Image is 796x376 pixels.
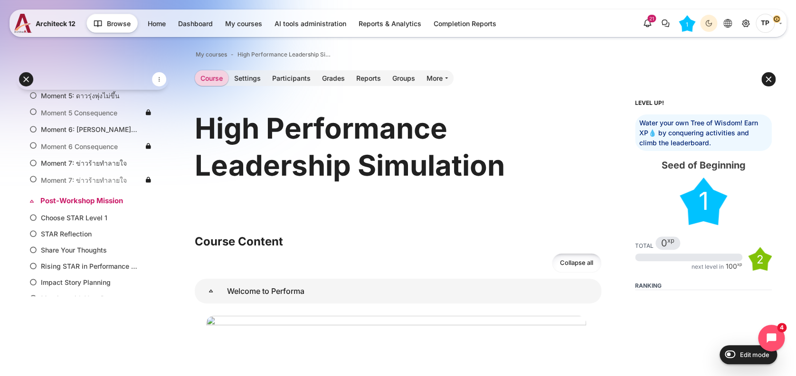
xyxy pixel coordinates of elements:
[41,91,141,101] a: Moment 5: ดาวรุ่งพุ่งไม่ขึ้น
[701,16,716,30] div: Dark Mode
[41,293,141,303] a: Meeting with Your Boss
[737,263,742,266] span: xp
[635,159,772,172] div: Seed of Beginning
[219,16,268,31] a: My courses
[657,15,674,32] button: There are 0 unread conversations
[41,141,141,151] a: Moment 6 Consequence
[14,14,79,33] a: A12 A12 Architeck 12
[41,277,141,287] a: Impact Story Planning
[228,70,266,86] a: Settings
[269,16,352,31] a: AI tools administration
[680,178,727,225] div: Level #1
[195,234,601,249] h3: Course Content
[107,19,131,28] span: Browse
[195,279,227,303] a: Welcome to Performa
[387,70,421,86] a: Groups
[552,253,601,273] a: Collapse all
[40,196,143,207] a: Post-Workshop Mission
[421,70,454,86] a: More
[635,114,772,151] div: Water your own Tree of Wisdom! Earn XP💧 by conquering activities and climb the leaderboard.
[196,50,227,59] a: My courses
[737,15,754,32] a: Site administration
[237,50,332,59] a: High Performance Leadership Simulation
[172,16,218,31] a: Dashboard
[675,15,699,32] a: Level #1
[639,15,656,32] div: Show notification window with 21 new notifications
[756,14,782,33] a: User menu
[756,14,775,33] span: Thanyaphon Pongpaichet
[195,48,601,61] nav: Navigation bar
[41,108,141,118] a: Moment 5 Consequence
[41,245,141,255] a: Share Your Thoughts
[14,14,32,33] img: A12
[700,15,717,32] button: Light Mode Dark Mode
[428,16,502,31] a: Completion Reports
[647,15,656,22] div: 21
[740,351,769,358] span: Edit mode
[692,263,724,271] div: next level in
[142,16,171,31] a: Home
[353,16,427,31] a: Reports & Analytics
[661,238,667,248] span: 0
[316,70,351,86] a: Grades
[36,19,76,28] span: Architeck 12
[195,110,601,184] h1: High Performance Leadership Simulation
[41,261,141,271] a: Rising STAR in Performance Managment
[266,70,316,86] a: Participants
[635,242,654,250] div: Total
[41,158,141,168] a: Moment 7: ข่าวร้ายทำลายใจ
[667,239,674,243] span: xp
[27,196,37,206] span: Collapse
[41,229,141,239] a: STAR Reflection
[195,70,228,86] a: Course
[635,99,772,107] h5: Level up!
[635,282,772,290] h5: Ranking
[661,238,674,248] div: 0
[719,15,736,32] button: Languages
[41,175,141,185] a: Moment 7: ข่าวร้ายทำลายใจ
[351,70,387,86] a: Reports
[41,213,141,223] a: Choose STAR Level 1
[560,258,593,268] span: Collapse all
[41,124,141,134] a: Moment 6: [PERSON_NAME]สามารถ
[726,263,737,270] span: 100
[679,15,695,32] div: Level #1
[748,247,772,271] div: Level #2
[86,14,138,33] button: Browse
